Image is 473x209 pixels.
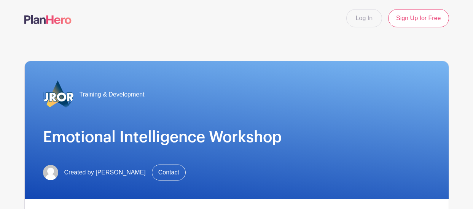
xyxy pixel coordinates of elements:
[43,165,58,180] img: default-ce2991bfa6775e67f084385cd625a349d9dcbb7a52a09fb2fda1e96e2d18dcdb.png
[388,9,449,27] a: Sign Up for Free
[346,9,382,27] a: Log In
[43,79,73,110] img: 2023_COA_Horiz_Logo_PMS_BlueStroke%204.png
[43,128,430,146] h1: Emotional Intelligence Workshop
[24,15,72,24] img: logo-507f7623f17ff9eddc593b1ce0a138ce2505c220e1c5a4e2b4648c50719b7d32.svg
[64,168,146,177] span: Created by [PERSON_NAME]
[80,90,145,99] span: Training & Development
[152,165,186,180] a: Contact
